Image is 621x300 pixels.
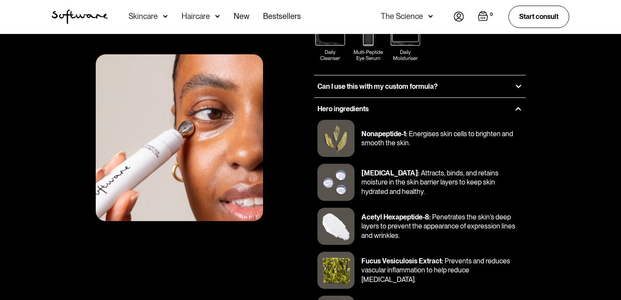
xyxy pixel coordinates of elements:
[182,12,210,21] div: Haircare
[406,130,408,138] p: :
[361,130,513,147] p: Energises skin cells to brighten and smooth the skin.
[52,9,108,24] a: home
[442,257,443,265] p: :
[361,213,429,221] p: Acetyl Hexapeptide-8
[361,257,442,265] p: Fucus Vesiculosis Extract
[361,130,406,138] p: Nonapeptide-1
[488,11,495,19] div: 0
[361,257,510,284] p: Prevents and reduces vascular inflammation to help reduce [MEDICAL_DATA].
[163,12,168,21] img: arrow down
[508,6,569,28] a: Start consult
[52,9,108,24] img: Software Logo
[429,213,431,221] p: :
[428,12,433,21] img: arrow down
[361,169,418,177] p: [MEDICAL_DATA]
[478,11,495,23] a: Open empty cart
[317,105,369,113] h3: Hero ingredients
[129,12,158,21] div: Skincare
[317,82,438,91] h3: Can I use this with my custom formula?
[361,169,499,196] p: Attracts, binds, and retains moisture in the skin barrier layers to keep skin hydrated and healthy.
[381,12,423,21] div: The Science
[418,169,420,177] p: :
[215,12,220,21] img: arrow down
[361,213,515,240] p: Penetrates the skin’s deep layers to prevent the appearance of expression lines and wrinkles.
